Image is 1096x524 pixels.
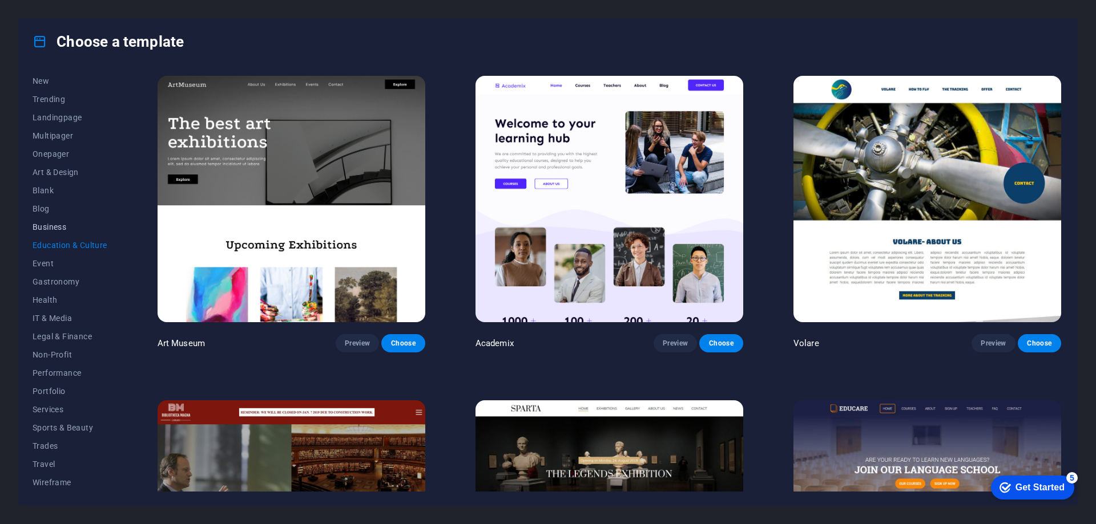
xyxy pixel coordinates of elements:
button: Preview [654,334,697,352]
span: Wireframe [33,478,107,487]
span: Preview [981,339,1006,348]
div: Get Started 5 items remaining, 0% complete [9,6,92,30]
button: Sports & Beauty [33,419,107,437]
span: Legal & Finance [33,332,107,341]
button: Education & Culture [33,236,107,254]
div: Get Started [34,13,83,23]
span: Portfolio [33,387,107,396]
span: New [33,76,107,86]
div: 5 [84,2,96,14]
span: Choose [390,339,416,348]
span: Preview [345,339,370,348]
img: Volare [793,76,1061,322]
span: Gastronomy [33,277,107,286]
button: Business [33,218,107,236]
button: Portfolio [33,382,107,400]
span: Onepager [33,149,107,159]
button: Onepager [33,145,107,163]
button: IT & Media [33,309,107,327]
img: Academix [476,76,743,322]
button: Art & Design [33,163,107,181]
button: Performance [33,364,107,382]
span: Blank [33,186,107,195]
span: Performance [33,368,107,377]
button: Multipager [33,127,107,145]
button: Legal & Finance [33,327,107,346]
button: New [33,72,107,90]
span: Multipager [33,131,107,140]
span: Art & Design [33,168,107,177]
span: Trades [33,441,107,450]
span: Services [33,405,107,414]
span: Trending [33,95,107,104]
button: Gastronomy [33,273,107,291]
span: Choose [708,339,734,348]
button: Health [33,291,107,309]
span: Sports & Beauty [33,423,107,432]
button: Wireframe [33,473,107,491]
button: Services [33,400,107,419]
p: Art Museum [158,338,205,349]
span: Business [33,222,107,231]
button: Choose [1018,334,1061,352]
button: Preview [336,334,379,352]
span: Choose [1027,339,1052,348]
span: Preview [663,339,688,348]
span: Travel [33,460,107,469]
p: Academix [476,338,514,349]
button: Trades [33,437,107,455]
span: IT & Media [33,314,107,323]
button: Travel [33,455,107,473]
span: Landingpage [33,113,107,122]
button: Trending [33,90,107,108]
span: Blog [33,204,107,213]
span: Health [33,295,107,304]
button: Blog [33,200,107,218]
button: Blank [33,181,107,200]
span: Non-Profit [33,350,107,359]
button: Landingpage [33,108,107,127]
span: Education & Culture [33,241,107,250]
span: Event [33,259,107,268]
img: Art Museum [158,76,425,322]
p: Volare [793,338,819,349]
h4: Choose a template [33,33,184,51]
button: Non-Profit [33,346,107,364]
button: Choose [699,334,743,352]
button: Event [33,254,107,273]
button: Choose [381,334,425,352]
button: Preview [972,334,1015,352]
